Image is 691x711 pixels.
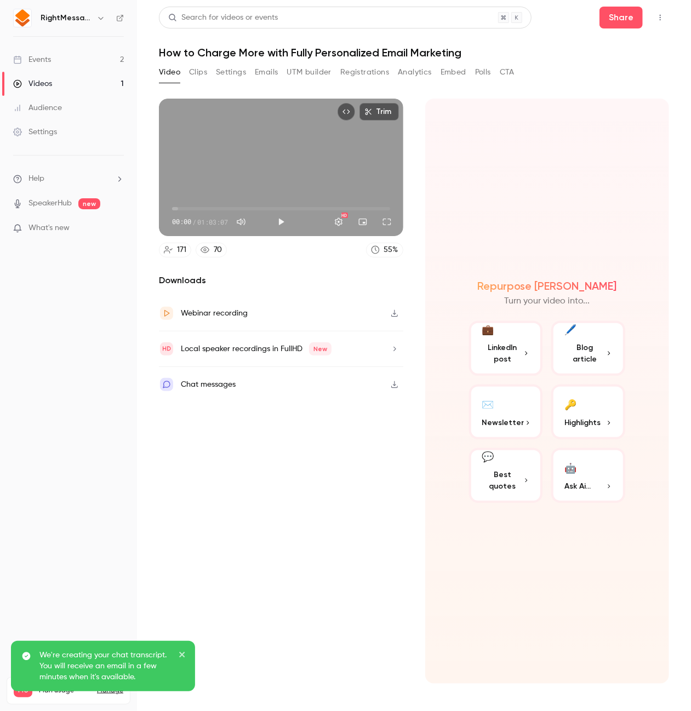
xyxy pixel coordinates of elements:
button: 🤖Ask Ai... [551,448,625,503]
div: 70 [214,244,222,256]
button: Clips [189,64,207,81]
span: What's new [28,222,70,234]
p: Turn your video into... [504,295,590,308]
span: / [192,217,196,227]
div: 55 % [384,244,398,256]
h2: Repurpose [PERSON_NAME] [477,279,617,293]
li: help-dropdown-opener [13,173,124,185]
div: Videos [13,78,52,89]
button: 🔑Highlights [551,385,625,439]
button: ✉️Newsletter [469,385,543,439]
iframe: Noticeable Trigger [111,223,124,233]
div: 00:00 [172,217,228,227]
button: Top Bar Actions [652,9,669,26]
div: Webinar recording [181,307,248,320]
button: Embed [441,64,466,81]
span: Help [28,173,44,185]
div: ✉️ [482,395,494,412]
div: HD [341,213,348,218]
div: 💼 [482,323,494,337]
button: Mute [230,211,252,233]
span: Ask Ai... [564,480,591,492]
h2: Downloads [159,274,403,287]
span: New [309,342,332,355]
a: 171 [159,243,191,257]
button: Settings [216,64,246,81]
h6: RightMessage [41,13,92,24]
button: Embed video [338,103,355,121]
button: 🖊️Blog article [551,321,625,376]
button: close [179,650,186,663]
button: Analytics [398,64,432,81]
span: Highlights [564,417,601,428]
button: Polls [475,64,491,81]
button: Settings [328,211,350,233]
a: SpeakerHub [28,198,72,209]
img: RightMessage [14,9,31,27]
div: 🖊️ [564,323,576,337]
span: Best quotes [482,469,523,492]
div: 171 [177,244,186,256]
div: 🤖 [564,459,576,476]
div: 🔑 [564,395,576,412]
a: 70 [196,243,227,257]
button: Play [270,211,292,233]
div: Settings [13,127,57,137]
button: Trim [359,103,399,121]
p: We're creating your chat transcript. You will receive an email in a few minutes when it's available. [39,650,171,683]
button: Emails [255,64,278,81]
button: Video [159,64,180,81]
div: Search for videos or events [168,12,278,24]
span: 00:00 [172,217,191,227]
button: 💬Best quotes [469,448,543,503]
button: Full screen [376,211,398,233]
div: Events [13,54,51,65]
div: Audience [13,102,62,113]
span: LinkedIn post [482,342,523,365]
span: Blog article [564,342,606,365]
button: Turn on miniplayer [352,211,374,233]
button: CTA [500,64,515,81]
h1: How to Charge More with Fully Personalized Email Marketing [159,46,669,59]
div: Chat messages [181,378,236,391]
div: Local speaker recordings in FullHD [181,342,332,355]
span: Newsletter [482,417,524,428]
span: new [78,198,100,209]
div: 💬 [482,450,494,465]
span: 01:03:07 [197,217,228,227]
a: 55% [366,243,403,257]
button: UTM builder [287,64,332,81]
button: Share [599,7,643,28]
button: Registrations [340,64,389,81]
button: 💼LinkedIn post [469,321,543,376]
